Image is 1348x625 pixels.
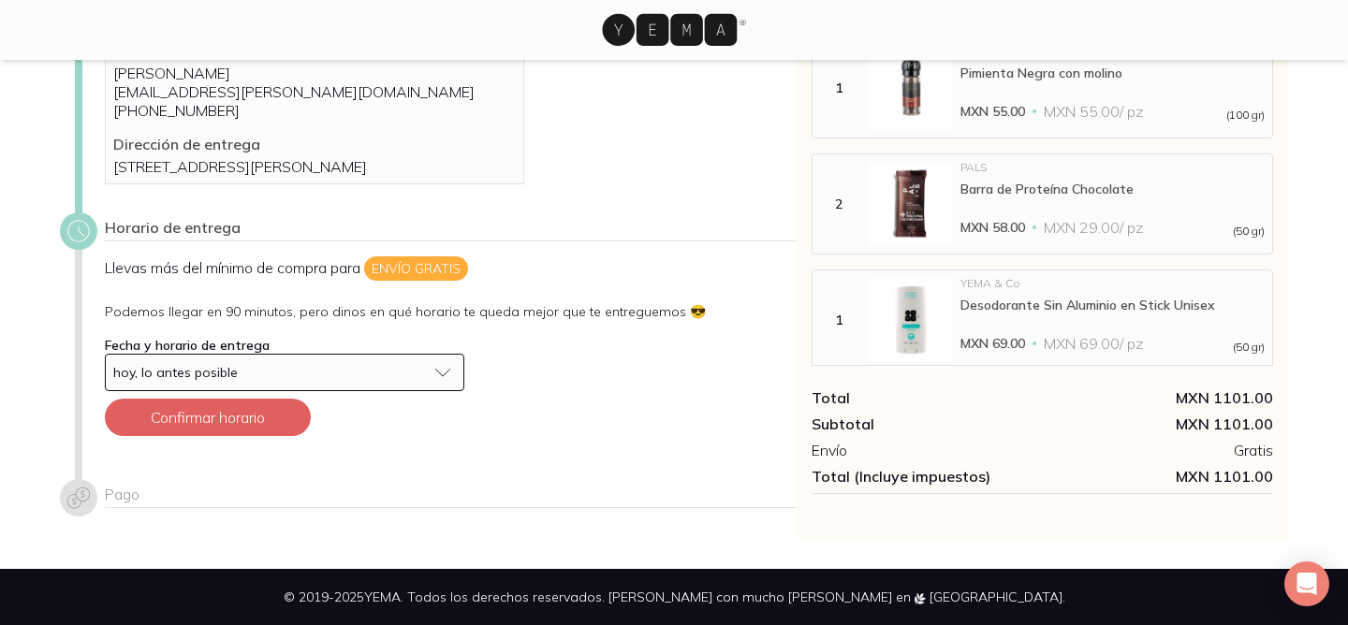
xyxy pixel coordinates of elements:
[960,181,1265,197] div: Barra de Proteína Chocolate
[1043,467,1273,486] span: MXN 1101.00
[113,157,516,176] p: [STREET_ADDRESS][PERSON_NAME]
[1284,561,1329,606] div: Open Intercom Messenger
[1043,441,1273,459] div: Gratis
[1233,342,1265,353] span: (50 gr)
[812,467,1042,486] div: Total (Incluye impuestos)
[960,65,1265,81] div: Pimienta Negra con molino
[105,354,464,391] button: hoy, lo antes posible
[1233,225,1265,237] span: (50 gr)
[113,135,516,153] p: Dirección de entrega
[1226,109,1265,121] span: (100 gr)
[869,278,953,362] img: Desodorante Sin Aluminio en Stick Unisex
[1044,218,1143,237] span: MXN 29.00 / pz
[812,414,1042,433] div: Subtotal
[105,337,270,354] label: Fecha y horario de entrega
[960,334,1025,353] span: MXN 69.00
[960,218,1025,237] span: MXN 58.00
[690,303,706,320] span: Sunglass
[812,441,1042,459] div: Envío
[816,312,861,328] div: 1
[364,256,468,281] span: Envío gratis
[1043,414,1273,433] div: MXN 1101.00
[105,485,797,508] div: Pago
[960,297,1265,313] div: Desodorante Sin Aluminio en Stick Unisex
[1043,388,1273,407] div: MXN 1101.00
[812,388,1042,407] div: Total
[816,196,861,212] div: 2
[960,162,1265,173] div: PALS
[113,64,516,82] p: [PERSON_NAME]
[105,256,797,281] p: Llevas más del mínimo de compra para
[1044,102,1143,121] span: MXN 55.00 / pz
[608,589,1065,605] span: [PERSON_NAME] con mucho [PERSON_NAME] en [GEOGRAPHIC_DATA].
[105,399,311,436] button: Confirmar horario
[113,101,516,120] p: [PHONE_NUMBER]
[113,82,516,101] p: [EMAIL_ADDRESS][PERSON_NAME][DOMAIN_NAME]
[960,102,1025,121] span: MXN 55.00
[960,278,1265,289] div: YEMA & Co
[105,303,797,320] p: Podemos llegar en 90 minutos, pero dinos en qué horario te queda mejor que te entreguemos
[105,218,797,241] div: Horario de entrega
[1044,334,1143,353] span: MXN 69.00 / pz
[816,80,861,96] div: 1
[869,46,953,130] img: Pimienta Negra con molino
[869,162,953,246] img: Barra de Proteína Chocolate
[113,364,238,381] span: hoy, lo antes posible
